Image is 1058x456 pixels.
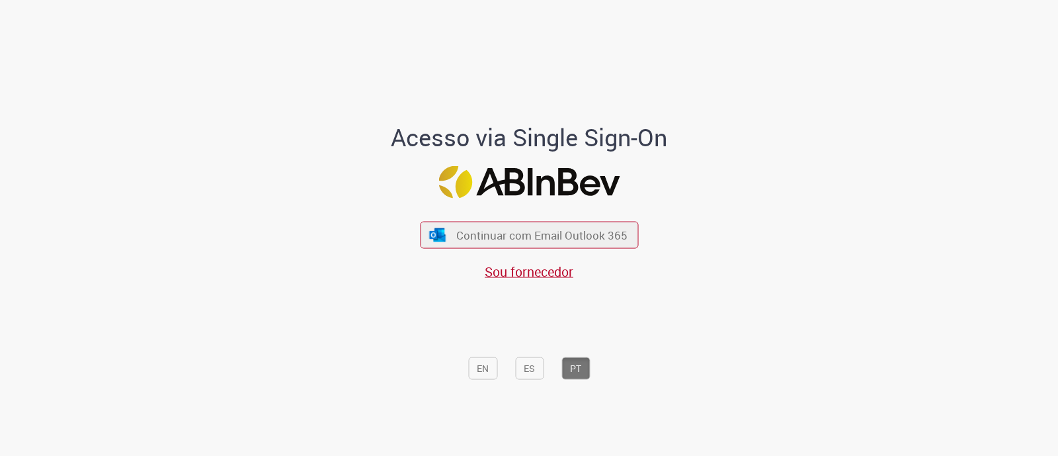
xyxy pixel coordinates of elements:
span: Continuar com Email Outlook 365 [456,228,628,243]
img: ícone Azure/Microsoft 360 [428,228,447,242]
button: EN [468,357,497,379]
button: PT [561,357,590,379]
a: Sou fornecedor [485,263,573,281]
img: Logo ABInBev [438,166,620,199]
h1: Acesso via Single Sign-On [346,124,713,150]
button: ícone Azure/Microsoft 360 Continuar com Email Outlook 365 [420,222,638,249]
button: ES [515,357,544,379]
